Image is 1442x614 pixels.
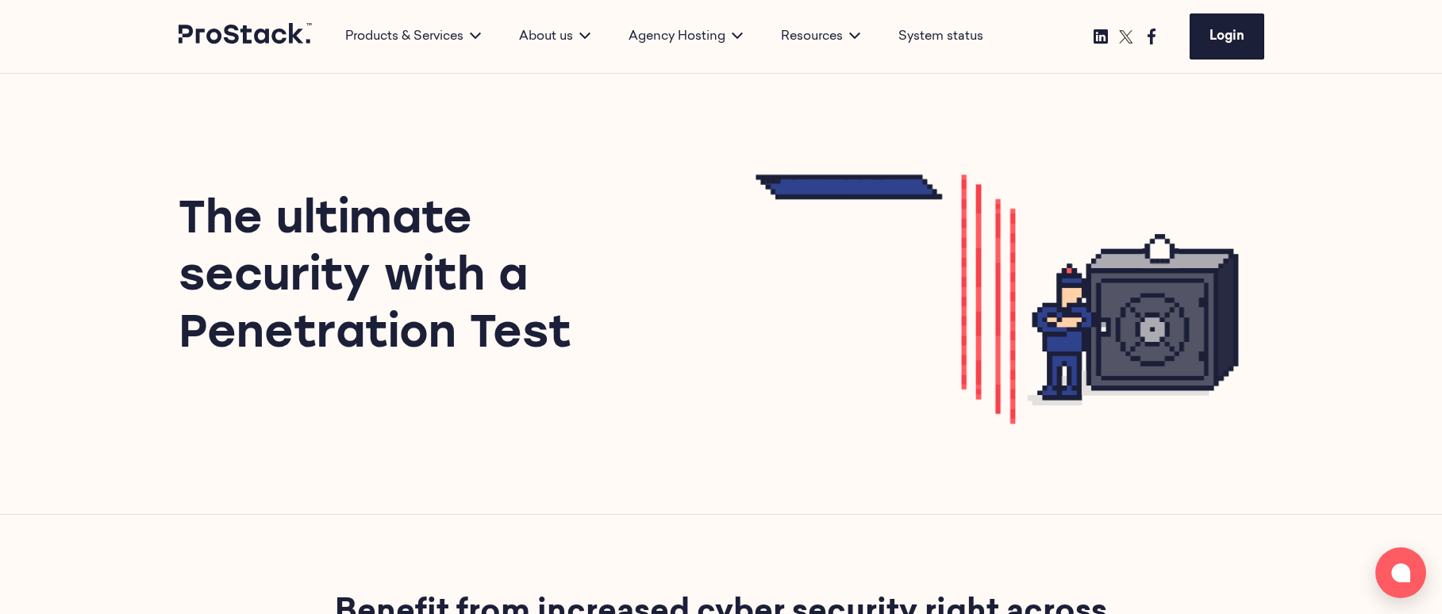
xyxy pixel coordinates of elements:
[326,27,500,46] div: Products & Services
[500,27,609,46] div: About us
[609,27,762,46] div: Agency Hosting
[762,27,879,46] div: Resources
[179,23,313,50] a: Prostack logo
[898,27,983,46] a: System status
[179,193,594,364] h1: The ultimate security with a Penetration Test
[721,150,1264,438] img: pen-testing-page-header_v3.gif
[1190,13,1264,59] a: Login
[1375,547,1426,598] button: Open chat window
[1209,30,1244,43] span: Login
